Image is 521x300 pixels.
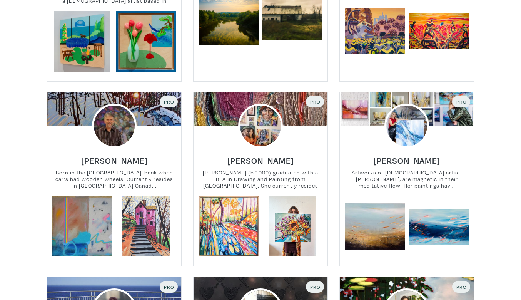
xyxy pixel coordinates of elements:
small: [PERSON_NAME] (b.1989) graduated with a BFA in Drawing and Painting from [GEOGRAPHIC_DATA]. She c... [194,169,327,189]
span: Pro [456,99,467,105]
h6: [PERSON_NAME] [374,155,440,166]
span: Pro [456,284,467,290]
h6: [PERSON_NAME] [81,155,148,166]
span: Pro [309,99,321,105]
a: [PERSON_NAME] [81,153,148,162]
small: Artworks of [DEMOGRAPHIC_DATA] artist, [PERSON_NAME], are magnetic in their meditative flow. Her ... [340,169,474,189]
img: phpThumb.php [384,104,429,148]
a: [PERSON_NAME] [374,153,440,162]
span: Pro [163,284,174,290]
small: Born in the [GEOGRAPHIC_DATA], back when car's had wooden wheels. Currently resides in [GEOGRAPHI... [47,169,181,189]
a: [PERSON_NAME] [227,153,294,162]
img: phpThumb.php [92,104,137,148]
span: Pro [163,99,174,105]
img: phpThumb.php [238,104,283,148]
span: Pro [309,284,321,290]
h6: [PERSON_NAME] [227,155,294,166]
